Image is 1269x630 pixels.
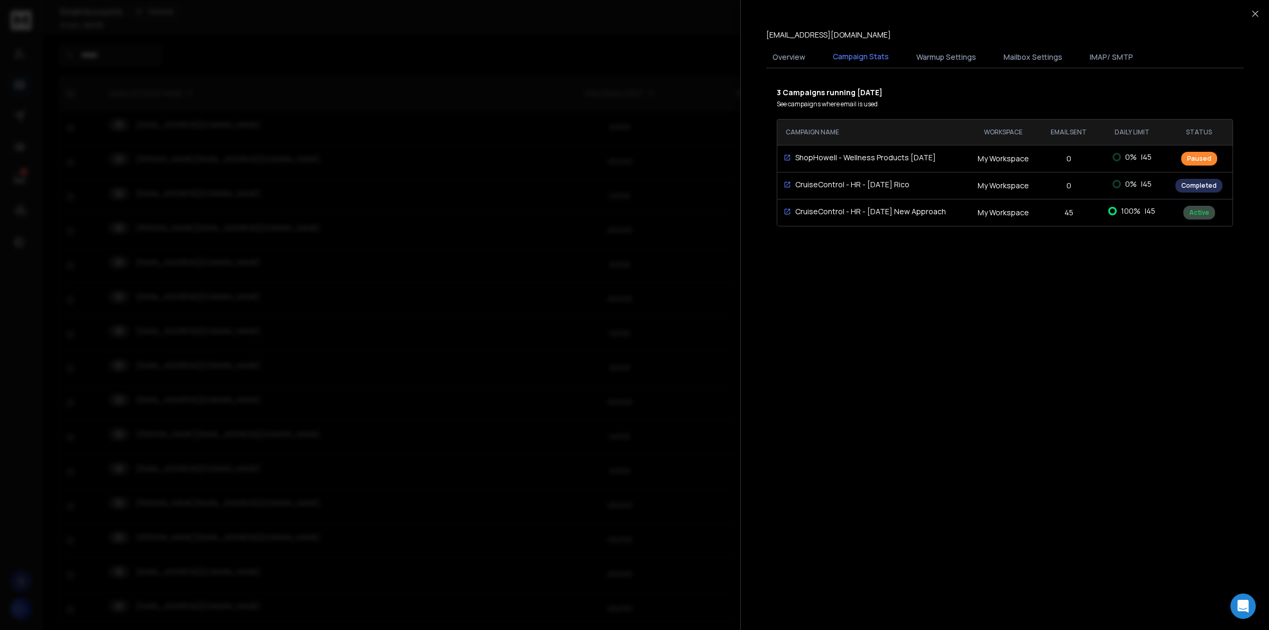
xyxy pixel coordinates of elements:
[967,199,1039,226] td: My Workspace
[1083,45,1139,69] button: IMAP/ SMTP
[766,30,891,40] p: [EMAIL_ADDRESS][DOMAIN_NAME]
[1125,152,1137,162] span: 0 %
[1165,120,1233,145] th: STATUS
[777,87,783,97] b: 3
[777,146,946,169] td: ShopHowell - Wellness Products [DATE]
[777,100,1233,108] p: See campaigns where email is used
[1098,120,1165,145] th: DAILY LIMIT
[910,45,982,69] button: Warmup Settings
[1098,172,1165,196] td: | 45
[1183,206,1215,220] div: Active
[1098,199,1165,223] td: | 45
[1039,199,1098,226] td: 45
[1121,206,1141,216] span: 100 %
[1098,145,1165,169] td: | 45
[967,120,1039,145] th: Workspace
[1039,172,1098,199] td: 0
[777,200,946,223] td: CruiseControl - HR - [DATE] New Approach
[766,45,812,69] button: Overview
[826,45,895,69] button: Campaign Stats
[967,145,1039,172] td: My Workspace
[777,120,967,145] th: CAMPAIGN NAME
[777,87,1233,98] p: Campaigns running [DATE]
[1181,152,1217,166] div: Paused
[1230,594,1256,619] div: Open Intercom Messenger
[1125,179,1137,189] span: 0 %
[1039,145,1098,172] td: 0
[967,172,1039,199] td: My Workspace
[1039,120,1098,145] th: EMAIL SENT
[997,45,1069,69] button: Mailbox Settings
[1175,179,1222,193] div: Completed
[777,173,946,196] td: CruiseControl - HR - [DATE] Rico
